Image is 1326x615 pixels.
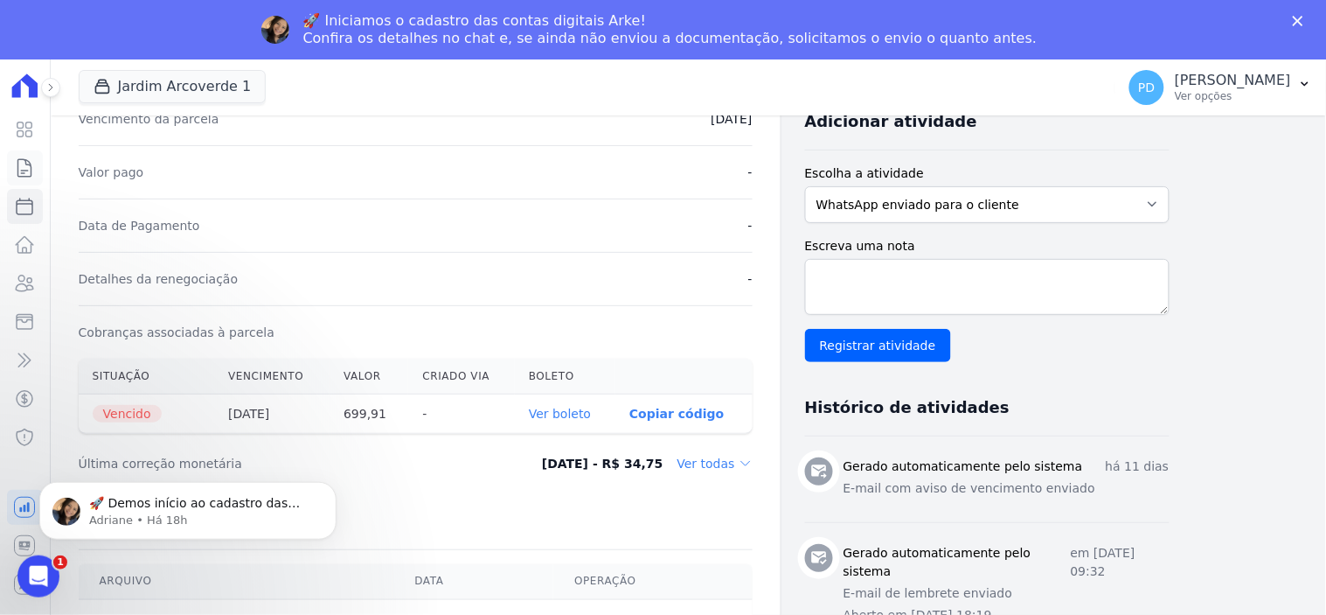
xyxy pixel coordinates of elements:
[79,70,267,103] button: Jardim Arcoverde 1
[79,564,394,600] th: Arquivo
[79,164,144,181] dt: Valor pago
[261,16,289,44] img: Profile image for Adriane
[805,164,1170,183] label: Escolha a atividade
[76,67,302,83] p: Message from Adriane, sent Há 18h
[748,270,753,288] dd: -
[677,455,753,472] dd: Ver todas
[214,394,330,433] th: [DATE]
[1106,458,1170,476] p: há 11 dias
[79,110,219,128] dt: Vencimento da parcela
[79,324,274,341] dt: Cobranças associadas à parcela
[214,359,330,395] th: Vencimento
[1071,544,1170,581] p: em [DATE] 09:32
[1115,63,1326,112] button: PD [PERSON_NAME] Ver opções
[1175,72,1291,89] p: [PERSON_NAME]
[79,507,753,528] h3: Exportação
[330,359,408,395] th: Valor
[542,455,663,472] dd: [DATE] - R$ 34,75
[844,544,1071,581] h3: Gerado automaticamente pelo sistema
[330,394,408,433] th: 699,91
[805,397,1010,418] h3: Histórico de atividades
[76,51,298,413] span: 🚀 Demos início ao cadastro das Contas Digitais Arke! Iniciamos a abertura para clientes do modelo...
[53,556,67,570] span: 1
[805,111,977,132] h3: Adicionar atividade
[529,407,591,421] a: Ver boleto
[408,394,514,433] th: -
[553,564,753,600] th: Operação
[1293,16,1310,26] div: Fechar
[805,237,1170,255] label: Escreva uma nota
[17,556,59,598] iframe: Intercom live chat
[13,445,363,568] iframe: Intercom notifications mensagem
[79,270,239,288] dt: Detalhes da renegociação
[393,564,553,600] th: Data
[748,164,753,181] dd: -
[629,407,724,421] button: Copiar código
[303,12,1038,47] div: 🚀 Iniciamos o cadastro das contas digitais Arke! Confira os detalhes no chat e, se ainda não envi...
[711,110,752,128] dd: [DATE]
[844,584,1170,603] p: E-mail de lembrete enviado
[805,329,951,362] input: Registrar atividade
[748,217,753,234] dd: -
[93,405,162,423] span: Vencido
[844,479,1170,498] p: E-mail com aviso de vencimento enviado
[408,359,514,395] th: Criado via
[515,359,615,395] th: Boleto
[1175,89,1291,103] p: Ver opções
[1138,81,1155,94] span: PD
[844,458,1083,476] h3: Gerado automaticamente pelo sistema
[79,217,200,234] dt: Data de Pagamento
[79,359,215,395] th: Situação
